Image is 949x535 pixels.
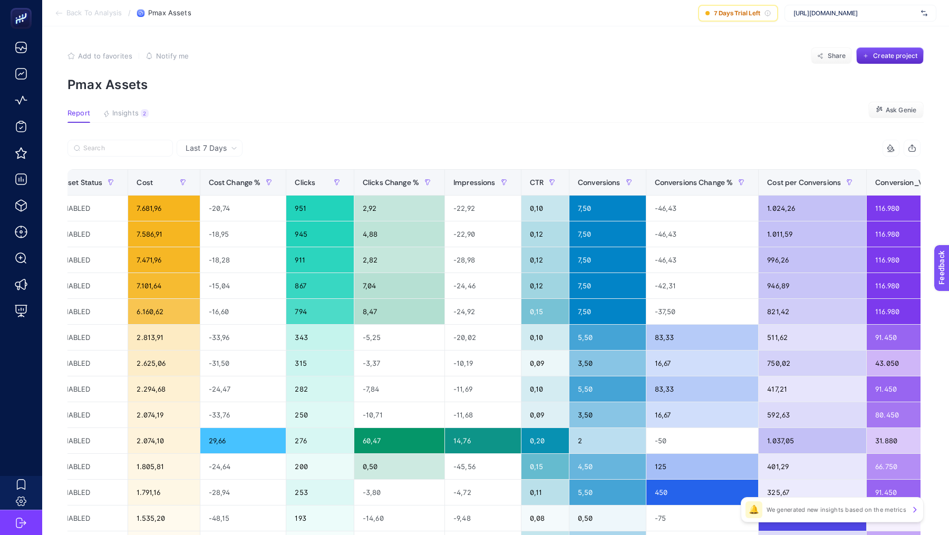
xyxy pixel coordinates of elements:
[445,299,521,324] div: -24,92
[200,273,286,298] div: -15,04
[286,247,353,273] div: 911
[646,325,759,350] div: 83,33
[759,402,866,427] div: 592,63
[354,454,444,479] div: 0,50
[445,325,521,350] div: -20,02
[759,480,866,505] div: 325,67
[921,8,927,18] img: svg%3e
[521,505,569,531] div: 0,08
[141,109,149,118] div: 2
[209,178,261,187] span: Cost Change %
[445,454,521,479] div: -45,56
[200,247,286,273] div: -18,28
[51,376,128,402] div: ENABLED
[521,428,569,453] div: 0,20
[200,505,286,531] div: -48,15
[137,178,153,187] span: Cost
[78,52,132,60] span: Add to favorites
[286,480,353,505] div: 253
[200,221,286,247] div: -18,95
[655,178,733,187] span: Conversions Change %
[6,3,40,12] span: Feedback
[767,505,906,514] p: We generated new insights based on the metrics
[445,247,521,273] div: -28,98
[286,505,353,531] div: 193
[646,299,759,324] div: -37,50
[128,299,199,324] div: 6.160,62
[200,402,286,427] div: -33,76
[646,351,759,376] div: 16,67
[868,102,924,119] button: Ask Genie
[128,402,199,427] div: 2.074,19
[200,454,286,479] div: -24,64
[354,505,444,531] div: -14,60
[759,221,866,247] div: 1.011,59
[521,196,569,221] div: 0,10
[521,351,569,376] div: 0,09
[793,9,917,17] span: [URL][DOMAIN_NAME]
[759,454,866,479] div: 401,29
[200,325,286,350] div: -33,96
[51,325,128,350] div: ENABLED
[445,221,521,247] div: -22,90
[646,480,759,505] div: 450
[445,428,521,453] div: 14,76
[295,178,315,187] span: Clicks
[354,402,444,427] div: -10,71
[354,325,444,350] div: -5,25
[354,480,444,505] div: -3,80
[521,480,569,505] div: 0,11
[759,247,866,273] div: 996,26
[128,196,199,221] div: 7.681,96
[128,273,199,298] div: 7.101,64
[286,402,353,427] div: 250
[569,480,646,505] div: 5,50
[128,221,199,247] div: 7.586,91
[828,52,846,60] span: Share
[51,247,128,273] div: ENABLED
[569,325,646,350] div: 5,50
[811,47,852,64] button: Share
[646,376,759,402] div: 83,33
[200,299,286,324] div: -16,60
[873,52,917,60] span: Create project
[569,428,646,453] div: 2
[200,376,286,402] div: -24,47
[67,77,924,92] p: Pmax Assets
[569,299,646,324] div: 7,50
[286,454,353,479] div: 200
[200,196,286,221] div: -20,74
[569,351,646,376] div: 3,50
[759,428,866,453] div: 1.037,05
[521,273,569,298] div: 0,12
[569,273,646,298] div: 7,50
[445,196,521,221] div: -22,92
[286,196,353,221] div: 951
[51,196,128,221] div: ENABLED
[128,480,199,505] div: 1.791,16
[186,143,227,153] span: Last 7 Days
[569,221,646,247] div: 7,50
[578,178,621,187] span: Conversions
[128,8,131,17] span: /
[530,178,544,187] span: CTR
[51,505,128,531] div: ENABLED
[51,351,128,376] div: ENABLED
[354,221,444,247] div: 4,88
[67,52,132,60] button: Add to favorites
[745,501,762,518] div: 🔔
[128,376,199,402] div: 2.294,68
[354,247,444,273] div: 2,82
[200,480,286,505] div: -28,94
[759,376,866,402] div: 417,21
[363,178,419,187] span: Clicks Change %
[569,505,646,531] div: 0,50
[521,376,569,402] div: 0,10
[569,402,646,427] div: 3,50
[66,9,122,17] span: Back To Analysis
[156,52,189,60] span: Notify me
[51,221,128,247] div: ENABLED
[354,428,444,453] div: 60,47
[128,325,199,350] div: 2.813,91
[445,273,521,298] div: -24,46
